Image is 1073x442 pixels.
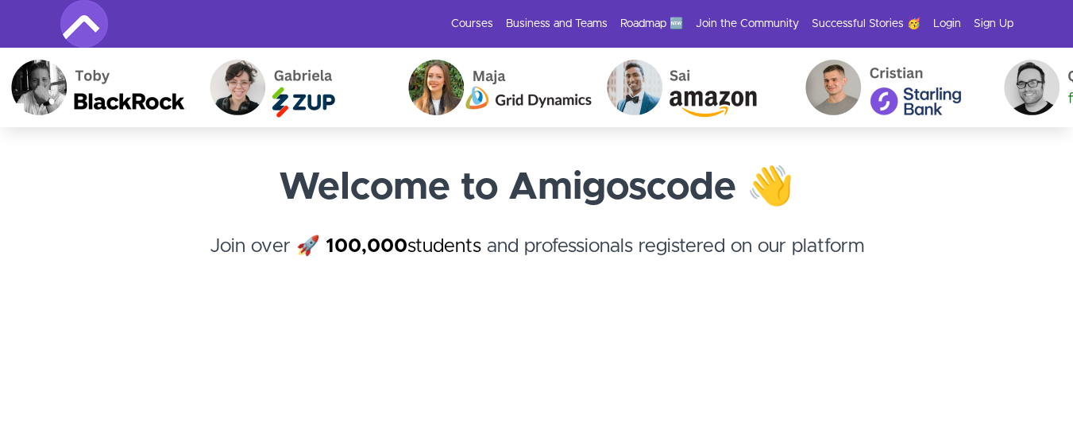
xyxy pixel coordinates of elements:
a: Login [933,16,961,32]
h4: Join over 🚀 and professionals registered on our platform [60,232,1013,289]
img: Sai [596,48,794,127]
a: Successful Stories 🥳 [812,16,921,32]
a: Courses [451,16,493,32]
a: Sign Up [974,16,1013,32]
a: Join the Community [696,16,799,32]
img: Cristian [794,48,993,127]
a: 100,000students [326,237,481,256]
strong: Welcome to Amigoscode 👋 [279,169,794,207]
img: Maja [397,48,596,127]
a: Roadmap 🆕 [620,16,683,32]
img: Gabriela [199,48,397,127]
strong: 100,000 [326,237,407,256]
a: Business and Teams [506,16,608,32]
